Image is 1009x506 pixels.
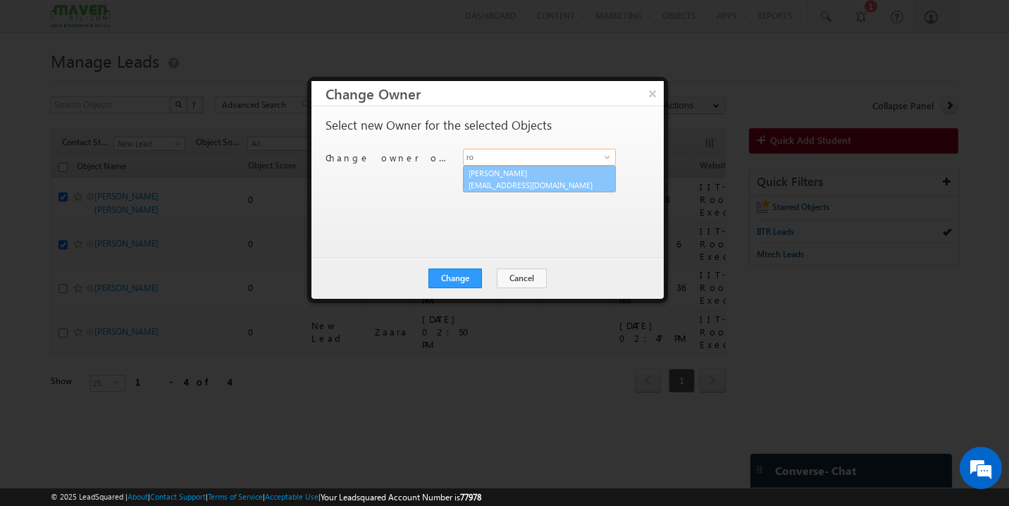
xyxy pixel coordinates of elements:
a: About [128,492,148,501]
button: Change [428,269,482,288]
div: Chat with us now [73,74,237,92]
p: Select new Owner for the selected Objects [326,119,552,132]
button: × [641,81,664,106]
a: Acceptable Use [265,492,318,501]
a: [PERSON_NAME] [463,166,616,192]
div: Minimize live chat window [231,7,265,41]
span: 77978 [460,492,481,502]
span: © 2025 LeadSquared | | | | | [51,490,481,504]
a: Show All Items [597,150,614,164]
em: Start Chat [192,397,256,416]
a: Contact Support [150,492,206,501]
textarea: Type your message and hit 'Enter' [18,130,257,385]
img: d_60004797649_company_0_60004797649 [24,74,59,92]
a: Terms of Service [208,492,263,501]
p: Change owner of 2 objects to [326,152,452,164]
input: Type to Search [463,149,616,166]
span: [EMAIL_ADDRESS][DOMAIN_NAME] [469,180,595,190]
span: Your Leadsquared Account Number is [321,492,481,502]
button: Cancel [497,269,547,288]
h3: Change Owner [326,81,664,106]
